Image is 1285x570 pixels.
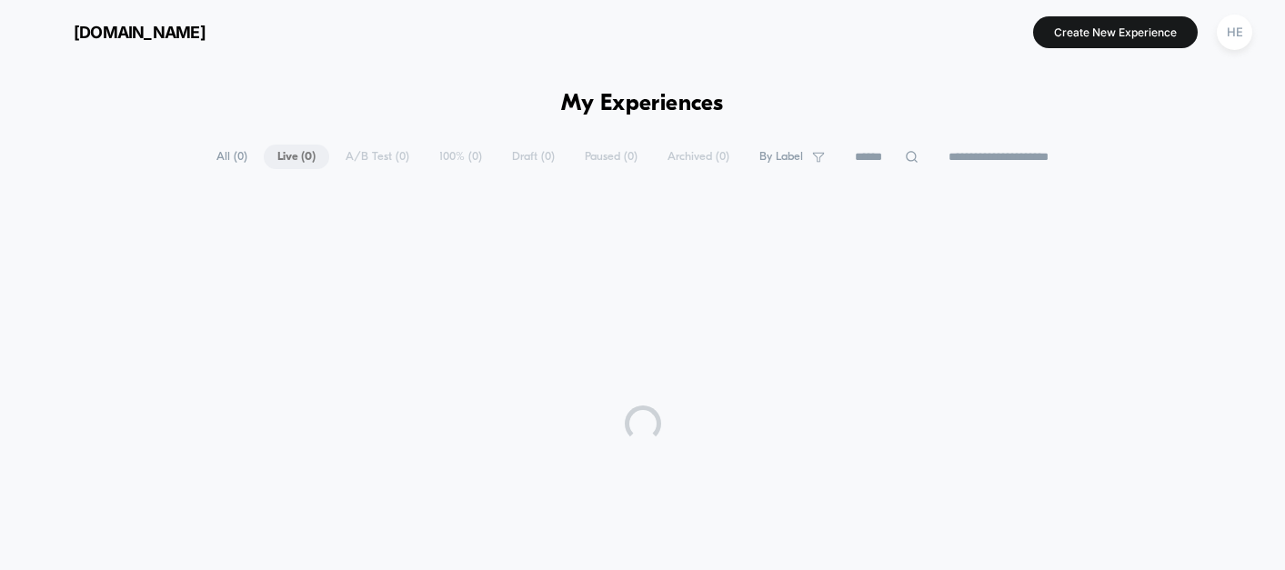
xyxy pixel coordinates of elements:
[1217,15,1252,50] div: HE
[74,23,206,42] span: [DOMAIN_NAME]
[1033,16,1198,48] button: Create New Experience
[203,145,261,169] span: All ( 0 )
[1211,14,1258,51] button: HE
[759,150,803,164] span: By Label
[561,91,724,117] h1: My Experiences
[27,17,211,46] button: [DOMAIN_NAME]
